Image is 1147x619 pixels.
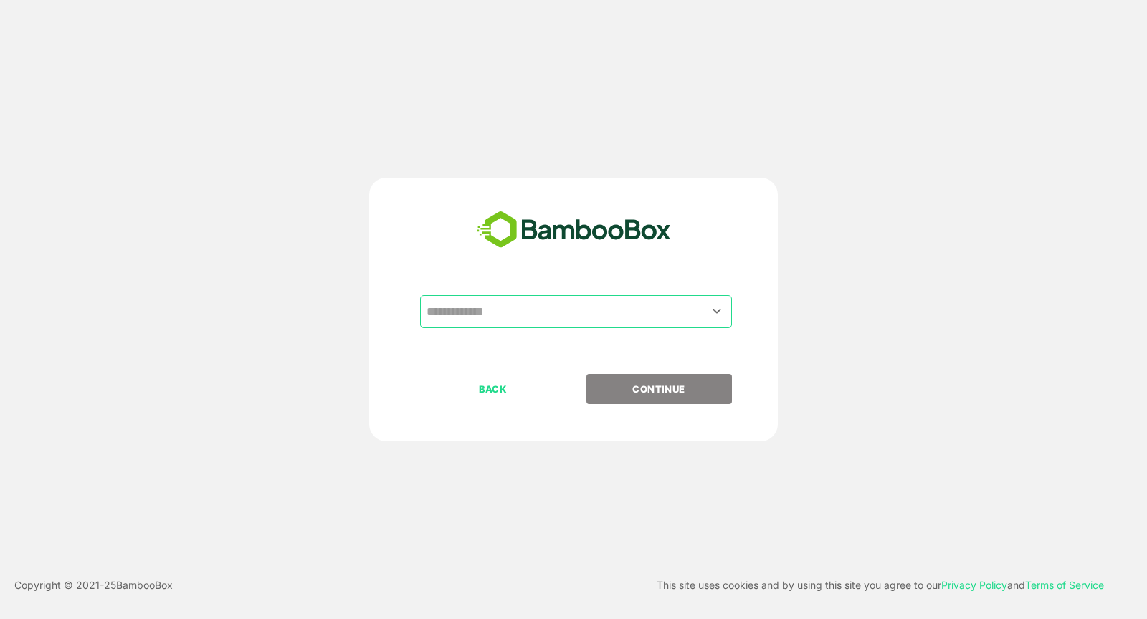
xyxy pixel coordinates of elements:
a: Terms of Service [1025,579,1104,591]
img: bamboobox [469,206,679,254]
button: CONTINUE [586,374,732,404]
p: This site uses cookies and by using this site you agree to our and [657,577,1104,594]
button: BACK [420,374,566,404]
p: BACK [422,381,565,397]
p: CONTINUE [587,381,730,397]
button: Open [708,302,727,321]
a: Privacy Policy [941,579,1007,591]
p: Copyright © 2021- 25 BambooBox [14,577,173,594]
